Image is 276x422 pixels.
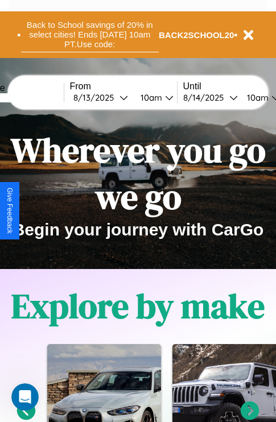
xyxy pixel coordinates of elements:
[159,30,234,40] b: BACK2SCHOOL20
[135,92,165,103] div: 10am
[70,81,177,92] label: From
[70,92,131,104] button: 8/13/2025
[131,92,177,104] button: 10am
[73,92,120,103] div: 8 / 13 / 2025
[6,188,14,234] div: Give Feedback
[21,17,159,52] button: Back to School savings of 20% in select cities! Ends [DATE] 10am PT.Use code:
[241,92,271,103] div: 10am
[11,383,39,411] iframe: Intercom live chat
[183,92,229,103] div: 8 / 14 / 2025
[11,283,265,329] h1: Explore by make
